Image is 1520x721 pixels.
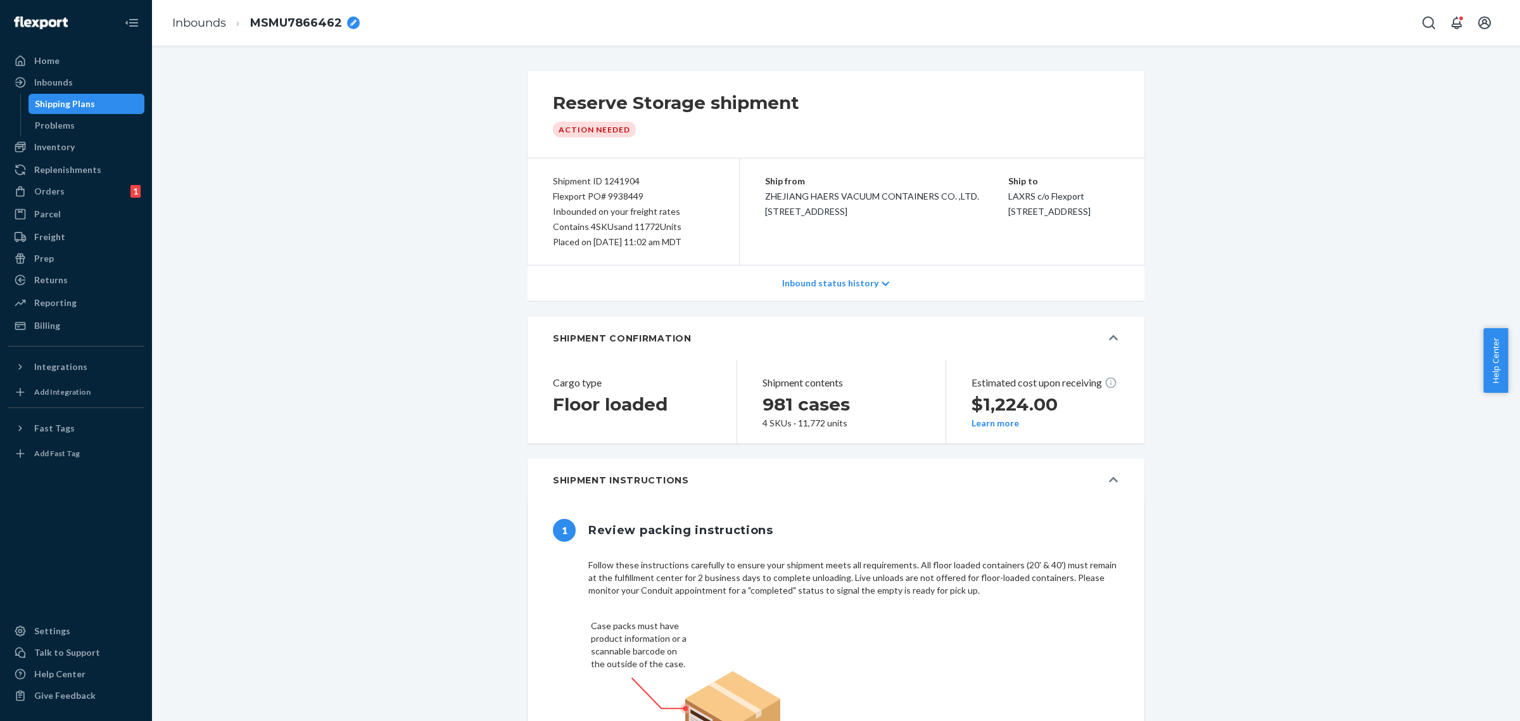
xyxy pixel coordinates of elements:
[34,689,96,702] div: Give Feedback
[8,686,144,706] button: Give Feedback
[14,16,68,29] img: Flexport logo
[553,375,701,390] header: Cargo type
[8,642,144,663] a: Talk to Support
[1008,174,1120,189] p: Ship to
[250,15,342,32] span: MSMU7866462
[553,91,799,114] h2: Reserve Storage shipment
[763,418,910,428] div: 4 SKUs · 11,772 units
[8,293,144,313] a: Reporting
[588,517,773,544] h1: Review packing instructions
[553,122,636,137] div: Action Needed
[8,204,144,224] a: Parcel
[34,448,80,459] div: Add Fast Tag
[765,174,1008,189] p: Ship from
[553,332,692,345] h5: SHIPMENT CONFIRMATION
[763,375,910,390] header: Shipment contents
[8,137,144,157] a: Inventory
[162,4,370,42] ol: breadcrumbs
[553,174,714,189] div: Shipment ID 1241904
[34,274,68,286] div: Returns
[553,393,701,416] h2: Floor loaded
[1008,206,1091,217] span: [STREET_ADDRESS]
[34,252,54,265] div: Prep
[972,393,1119,416] h2: $1,224.00
[34,646,100,659] div: Talk to Support
[34,76,73,89] div: Inbounds
[34,54,60,67] div: Home
[35,119,75,132] div: Problems
[8,382,144,402] a: Add Integration
[782,277,878,290] p: Inbound status history
[34,297,77,309] div: Reporting
[8,270,144,290] a: Returns
[28,115,145,136] a: Problems
[553,474,689,487] h5: Shipment Instructions
[34,185,65,198] div: Orders
[553,219,714,234] div: Contains 4 SKUs and 11772 Units
[34,141,75,153] div: Inventory
[34,231,65,243] div: Freight
[34,208,61,220] div: Parcel
[8,72,144,93] a: Inbounds
[8,227,144,247] a: Freight
[1008,189,1120,204] p: LAXRS c/o Flexport
[1472,10,1497,35] button: Open account menu
[34,163,101,176] div: Replenishments
[34,386,91,397] div: Add Integration
[8,357,144,377] button: Integrations
[8,51,144,71] a: Home
[8,160,144,180] a: Replenishments
[8,664,144,684] a: Help Center
[1444,10,1469,35] button: Open notifications
[763,393,910,416] h2: 981 cases
[528,459,1144,502] button: Shipment Instructions
[34,422,75,435] div: Fast Tags
[119,10,144,35] button: Close Navigation
[8,316,144,336] a: Billing
[8,248,144,269] a: Prep
[553,519,576,542] span: 1
[588,559,1119,597] div: Follow these instructions carefully to ensure your shipment meets all requirements. All floor loa...
[972,375,1119,390] p: Estimated cost upon receiving
[1483,328,1508,393] button: Help Center
[8,443,144,464] a: Add Fast Tag
[34,668,85,680] div: Help Center
[35,98,95,110] div: Shipping Plans
[765,191,979,217] span: ZHEJIANG HAERS VACUUM CONTAINERS CO. ,LTD. [STREET_ADDRESS]
[172,16,226,30] a: Inbounds
[972,418,1019,428] button: Learn more
[528,317,1144,360] button: SHIPMENT CONFIRMATION
[34,360,87,373] div: Integrations
[591,620,688,670] figcaption: Case packs must have product information or a scannable barcode on the outside of the case.
[553,204,714,219] div: Inbounded on your freight rates
[28,94,145,114] a: Shipping Plans
[34,625,70,637] div: Settings
[8,181,144,201] a: Orders1
[1416,10,1441,35] button: Open Search Box
[34,319,60,332] div: Billing
[553,189,714,204] div: Flexport PO# 9938449
[8,621,144,641] a: Settings
[8,418,144,438] button: Fast Tags
[130,185,141,198] div: 1
[553,234,714,250] div: Placed on [DATE] 11:02 am MDT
